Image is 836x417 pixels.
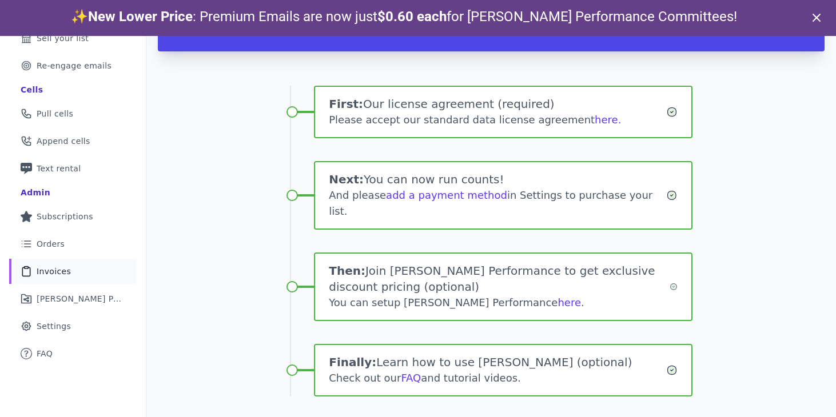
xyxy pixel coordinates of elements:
a: Invoices [9,259,137,284]
div: You can setup [PERSON_NAME] Performance . [329,295,669,311]
a: Pull cells [9,101,137,126]
span: Append cells [37,135,90,147]
span: Then: [329,264,365,278]
div: Admin [21,187,50,198]
a: [PERSON_NAME] Performance [9,286,137,311]
span: Orders [37,238,65,250]
a: Text rental [9,156,137,181]
span: Next: [329,173,364,186]
h1: You can now run counts! [329,171,666,187]
a: here [558,296,581,308]
a: Subscriptions [9,204,137,229]
span: Finally: [329,355,376,369]
span: Re-engage emails [37,60,112,71]
span: FAQ [37,348,53,359]
h1: Our license agreement (required) [329,96,666,112]
span: Text rental [37,163,81,174]
a: FAQ [9,341,137,366]
div: And please in Settings to purchase your list. [329,187,666,219]
span: Invoices [37,266,71,277]
a: add a payment method [386,189,507,201]
span: Pull cells [37,108,73,119]
span: Sell your list [37,33,89,44]
a: Settings [9,314,137,339]
span: Settings [37,320,71,332]
a: Append cells [9,129,137,154]
div: Cells [21,84,43,95]
h1: Join [PERSON_NAME] Performance to get exclusive discount pricing (optional) [329,263,669,295]
div: Please accept our standard data license agreement [329,112,666,128]
h1: Learn how to use [PERSON_NAME] (optional) [329,354,666,370]
span: [PERSON_NAME] Performance [37,293,123,304]
span: Subscriptions [37,211,93,222]
span: First: [329,97,363,111]
a: Orders [9,231,137,256]
a: FAQ [401,372,421,384]
a: Sell your list [9,26,137,51]
div: Check out our and tutorial videos. [329,370,666,386]
a: Re-engage emails [9,53,137,78]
